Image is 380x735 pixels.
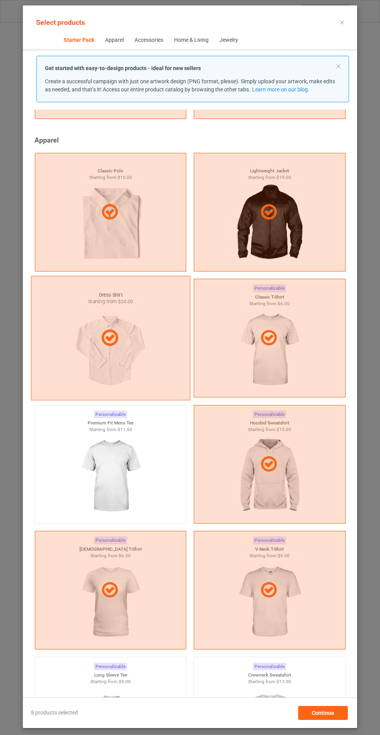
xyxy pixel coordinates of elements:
strong: Get started with easy-to-design products - ideal for new sellers [45,65,201,71]
div: Starting from [35,426,187,433]
div: Personalizable [94,663,127,671]
span: Create a successful campaign with just one artwork design (PNG format, please). Simply upload you... [45,78,335,93]
div: Accessories [134,36,163,44]
div: Crewneck Sweatshirt [194,672,345,678]
div: Jewelry [219,36,238,44]
div: Home & Living [174,36,208,44]
div: Apparel [35,136,349,144]
div: Long Sleeve Tee [35,672,187,678]
div: Premium Fit Mens Tee [35,420,187,426]
span: Starter Pack [58,31,99,50]
img: regular.jpg [76,433,145,520]
span: $11.50 [117,427,132,432]
div: Apparel [105,36,123,44]
div: Personalizable [253,663,286,671]
div: Starting from [35,678,187,685]
a: Learn more on our blog. [252,86,309,93]
div: Personalizable [94,410,127,419]
div: Starting from [194,678,345,685]
div: Continue [298,706,348,720]
span: 8 products selected [31,709,78,717]
span: Select products [36,18,85,26]
span: $13.00 [276,679,291,684]
span: Continue [312,710,334,716]
span: $9.00 [119,679,131,684]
